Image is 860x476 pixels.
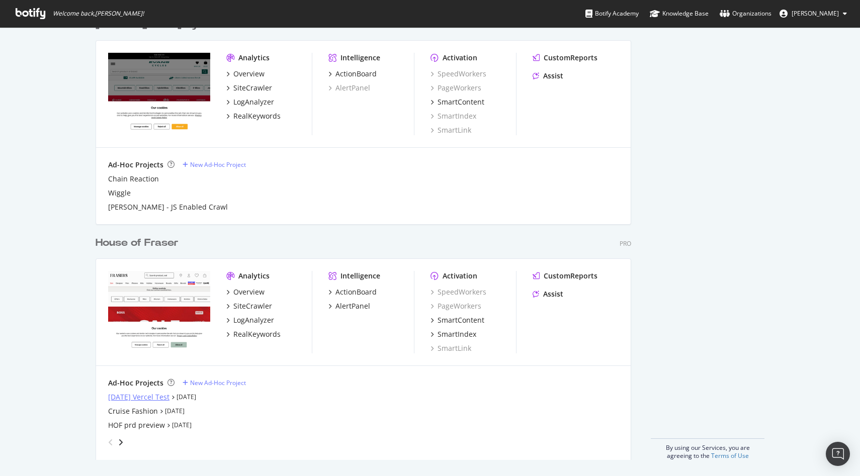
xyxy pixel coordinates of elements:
a: SmartIndex [431,111,476,121]
a: [DATE] [165,407,185,415]
div: Analytics [238,271,270,281]
a: Assist [533,289,563,299]
a: Terms of Use [711,451,749,460]
a: [PERSON_NAME] - JS Enabled Crawl [108,202,228,212]
a: PageWorkers [431,301,481,311]
div: RealKeywords [233,111,281,121]
a: Overview [226,69,265,79]
a: SmartLink [431,343,471,353]
a: SiteCrawler [226,83,272,93]
a: New Ad-Hoc Project [183,378,246,387]
img: evanscycles.com [108,53,210,134]
div: Pro [620,239,631,248]
div: Ad-Hoc Projects [108,160,163,170]
div: Intelligence [340,53,380,63]
a: PageWorkers [431,83,481,93]
div: Activation [443,271,477,281]
a: [DATE] [172,421,192,429]
span: Amelie Thomas [792,9,839,18]
div: Overview [233,287,265,297]
a: [DATE] [177,393,196,401]
a: SpeedWorkers [431,287,486,297]
div: Activation [443,53,477,63]
a: LogAnalyzer [226,315,274,325]
a: RealKeywords [226,329,281,339]
div: Botify Academy [585,9,639,19]
div: New Ad-Hoc Project [190,160,246,169]
div: Open Intercom Messenger [826,442,850,466]
a: Overview [226,287,265,297]
div: SmartContent [438,315,484,325]
div: Overview [233,69,265,79]
a: SmartContent [431,97,484,107]
a: HOF prd preview [108,420,165,430]
div: LogAnalyzer [233,97,274,107]
div: Knowledge Base [650,9,709,19]
a: ActionBoard [328,287,377,297]
div: CustomReports [544,53,597,63]
div: Assist [543,289,563,299]
div: AlertPanel [335,301,370,311]
div: Assist [543,71,563,81]
div: SmartIndex [438,329,476,339]
a: Cruise Fashion [108,406,158,416]
a: SpeedWorkers [431,69,486,79]
div: Organizations [720,9,771,19]
div: Intelligence [340,271,380,281]
a: Wiggle [108,188,131,198]
a: SmartLink [431,125,471,135]
a: RealKeywords [226,111,281,121]
div: ActionBoard [335,69,377,79]
a: LogAnalyzer [226,97,274,107]
a: SmartContent [431,315,484,325]
span: Welcome back, [PERSON_NAME] ! [53,10,144,18]
a: SiteCrawler [226,301,272,311]
div: Analytics [238,53,270,63]
a: AlertPanel [328,301,370,311]
div: RealKeywords [233,329,281,339]
a: CustomReports [533,53,597,63]
div: House of Fraser [96,236,179,250]
div: LogAnalyzer [233,315,274,325]
div: SmartContent [438,97,484,107]
div: By using our Services, you are agreeing to the [651,438,764,460]
a: ActionBoard [328,69,377,79]
a: New Ad-Hoc Project [183,160,246,169]
a: House of Fraser [96,236,183,250]
div: SiteCrawler [233,83,272,93]
a: [DATE] Vercel Test [108,392,169,402]
a: CustomReports [533,271,597,281]
div: angle-left [104,434,117,450]
div: ActionBoard [335,287,377,297]
div: CustomReports [544,271,597,281]
a: Chain Reaction [108,174,159,184]
div: Ad-Hoc Projects [108,378,163,388]
div: angle-right [117,437,124,447]
div: SiteCrawler [233,301,272,311]
div: New Ad-Hoc Project [190,378,246,387]
a: AlertPanel [328,83,370,93]
button: [PERSON_NAME] [771,6,855,22]
a: SmartIndex [431,329,476,339]
img: houseoffraser.co.uk [108,271,210,352]
a: Assist [533,71,563,81]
